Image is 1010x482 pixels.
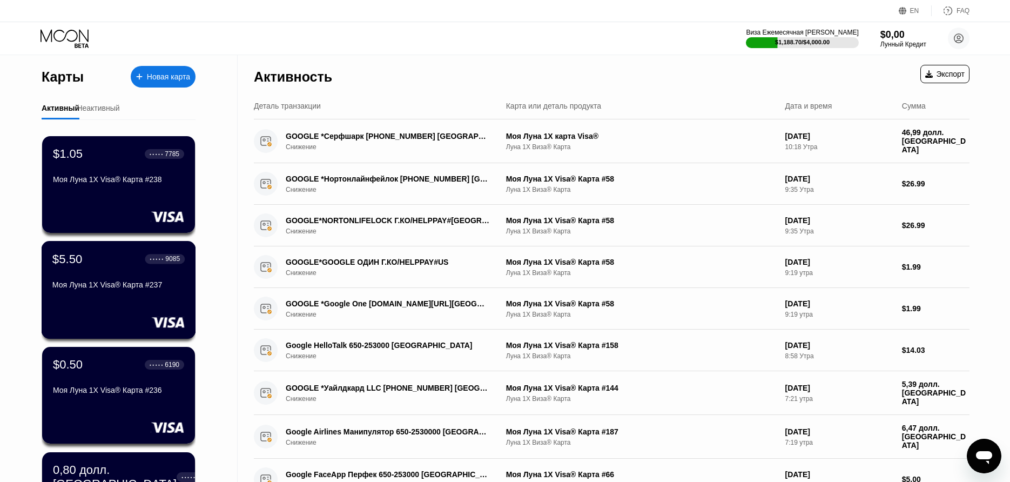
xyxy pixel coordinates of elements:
[967,439,1001,473] iframe: Кнопка запуска окна обмена сообщениями
[506,470,777,479] div: Моя Луна 1X Visa® Карта #66
[785,311,893,318] div: 9:19 утра
[785,427,893,436] div: [DATE]
[286,258,489,266] div: GOOGLE*GOOGLE ОДИН Г.КО/HELPPAY#US
[785,352,893,360] div: 8:58 Утра
[902,179,969,188] div: $26.99
[254,205,969,246] div: GOOGLE*NORTONLIFELOCK Г.КО/HELPPAY#[GEOGRAPHIC_DATA]СнижениеМоя Луна 1X Visa® Карта #58Луна 1X Ви...
[506,341,777,350] div: Моя Луна 1X Visa® Карта #158
[506,186,777,193] div: Луна 1X Виза® Карта
[746,29,858,48] div: Виза Ежемесячная [PERSON_NAME]$1,188.70/$4,000.00
[42,104,79,112] div: Активный
[785,143,893,151] div: 10:18 Утра
[785,384,893,392] div: [DATE]
[880,41,926,48] div: Лунный Кредит
[785,470,893,479] div: [DATE]
[506,299,777,308] div: Моя Луна 1X Visa® Карта #58
[746,29,858,36] div: Виза Ежемесячная [PERSON_NAME]
[254,119,969,163] div: GOOGLE *Серфшарк [PHONE_NUMBER] [GEOGRAPHIC_DATA]СнижениеМоя Луна 1X карта Visa®Луна 1X Виза® Кар...
[286,427,489,436] div: Google Airlines Манипулятор 650-2530000 [GEOGRAPHIC_DATA]
[920,65,969,83] div: Экспорт
[286,269,505,277] div: Снижение
[506,175,777,183] div: Моя Луна 1X Visa® Карта #58
[53,386,184,394] div: Моя Луна 1X Visa® Карта #236
[506,102,601,110] div: Карта или деталь продукта
[42,347,195,444] div: $0.50● ● ● ● ●6190Моя Луна 1X Visa® Карта #236
[254,371,969,415] div: GOOGLE *Уайлдкард LLC [PHONE_NUMBER] [GEOGRAPHIC_DATA]СнижениеМоя Луна 1X Visa® Карта #144Луна 1X...
[957,7,969,15] div: FAQ
[254,288,969,330] div: GOOGLE *Google One [DOMAIN_NAME][URL][GEOGRAPHIC_DATA]СнижениеМоя Луна 1X Visa® Карта #58Луна 1X ...
[880,29,926,41] div: $0,00
[506,439,777,446] div: Луна 1X Виза® Карта
[506,216,777,225] div: Моя Луна 1X Visa® Карта #58
[506,269,777,277] div: Луна 1X Виза® Карта
[506,352,777,360] div: Луна 1X Виза® Карта
[254,330,969,371] div: Google HelloTalk 650-253000 [GEOGRAPHIC_DATA]СнижениеМоя Луна 1X Visa® Карта #158Луна 1X Виза® Ка...
[42,69,84,85] div: Карты
[506,227,777,235] div: Луна 1X Виза® Карта
[925,70,965,78] div: Экспорт
[785,299,893,308] div: [DATE]
[785,132,893,140] div: [DATE]
[785,102,832,110] div: Дата и время
[42,136,195,233] div: $1.05● ● ● ● ●7785Моя Луна 1X Visa® Карта #238
[785,269,893,277] div: 9:19 утра
[52,252,83,266] div: $5.50
[165,255,180,263] div: 9085
[52,280,185,289] div: Моя Луна 1X Visa® Карта #237
[286,470,489,479] div: Google FaceApp Перфек 650-253000 [GEOGRAPHIC_DATA]
[286,341,489,350] div: Google HelloTalk 650-253000 [GEOGRAPHIC_DATA]
[286,395,505,403] div: Снижение
[785,439,893,446] div: 7:19 утра
[785,227,893,235] div: 9:35 Утра
[910,7,919,15] div: EN
[775,39,830,45] div: $1,188.70/$4,000.00
[254,102,321,110] div: Деталь транзакции
[254,69,332,85] div: Активность
[53,147,83,161] div: $1.05
[286,299,489,308] div: GOOGLE *Google One [DOMAIN_NAME][URL][GEOGRAPHIC_DATA]
[286,352,505,360] div: Снижение
[902,346,969,354] div: $14.03
[785,395,893,403] div: 7:21 утра
[165,361,179,369] div: 6190
[785,186,893,193] div: 9:35 Утра
[506,427,777,436] div: Моя Луна 1X Visa® Карта #187
[286,439,505,446] div: Снижение
[902,380,969,406] div: 5,39 долл. [GEOGRAPHIC_DATA]
[286,216,489,225] div: GOOGLE*NORTONLIFELOCK Г.КО/HELPPAY#[GEOGRAPHIC_DATA]
[77,104,119,112] div: Неактивный
[506,395,777,403] div: Луна 1X Виза® Карта
[902,424,969,450] div: 6,47 долл. [GEOGRAPHIC_DATA]
[932,5,969,16] div: FAQ
[506,258,777,266] div: Моя Луна 1X Visa® Карта #58
[785,216,893,225] div: [DATE]
[286,227,505,235] div: Снижение
[150,152,163,156] div: ● ● ● ● ●
[785,258,893,266] div: [DATE]
[254,163,969,205] div: GOOGLE *Нортонлайнфейлок [PHONE_NUMBER] [GEOGRAPHIC_DATA]СнижениеМоя Луна 1X Visa® Карта #58Луна ...
[254,415,969,459] div: Google Airlines Манипулятор 650-2530000 [GEOGRAPHIC_DATA]СнижениеМоя Луна 1X Visa® Карта #187Луна...
[131,66,196,88] div: Новая карта
[147,72,190,82] div: Новая карта
[506,384,777,392] div: Моя Луна 1X Visa® Карта #144
[286,143,505,151] div: Снижение
[286,311,505,318] div: Снижение
[286,175,489,183] div: GOOGLE *Нортонлайнфейлок [PHONE_NUMBER] [GEOGRAPHIC_DATA]
[506,132,777,140] div: Моя Луна 1X карта Visa®
[902,102,926,110] div: Сумма
[902,128,969,154] div: 46,99 долл. [GEOGRAPHIC_DATA]
[165,150,179,158] div: 7785
[150,257,163,260] div: ● ● ● ● ●
[286,384,489,392] div: GOOGLE *Уайлдкард LLC [PHONE_NUMBER] [GEOGRAPHIC_DATA]
[880,29,926,48] div: $0,00Лунный Кредит
[902,221,969,230] div: $26.99
[785,175,893,183] div: [DATE]
[53,358,83,372] div: $0.50
[286,132,489,140] div: GOOGLE *Серфшарк [PHONE_NUMBER] [GEOGRAPHIC_DATA]
[254,246,969,288] div: GOOGLE*GOOGLE ОДИН Г.КО/HELPPAY#USСнижениеМоя Луна 1X Visa® Карта #58Луна 1X Виза® Карта[DATE]9:1...
[42,242,195,338] div: $5.50● ● ● ● ●9085Моя Луна 1X Visa® Карта #237
[150,363,163,366] div: ● ● ● ● ●
[286,186,505,193] div: Снижение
